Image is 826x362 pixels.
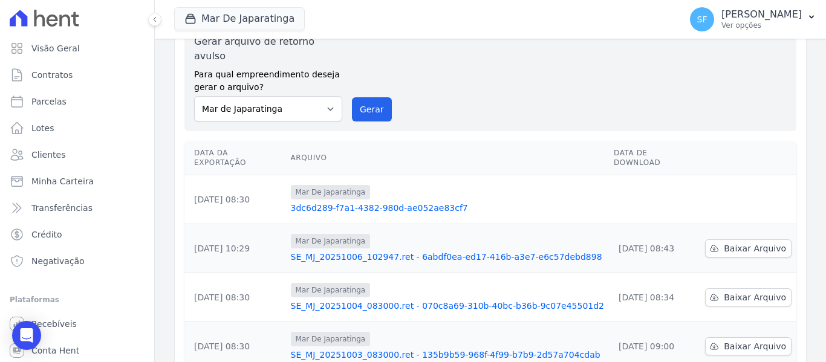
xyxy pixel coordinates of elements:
[724,291,786,303] span: Baixar Arquivo
[291,202,604,214] a: 3dc6d289-f7a1-4382-980d-ae052ae83cf7
[291,349,604,361] a: SE_MJ_20251003_083000.ret - 135b9b59-968f-4f99-b7b9-2d57a704cdab
[5,249,149,273] a: Negativação
[5,222,149,247] a: Crédito
[31,318,77,330] span: Recebíveis
[286,141,609,175] th: Arquivo
[291,251,604,263] a: SE_MJ_20251006_102947.ret - 6abdf0ea-ed17-416b-a3e7-e6c57debd898
[291,332,371,346] span: Mar De Japaratinga
[184,141,286,175] th: Data da Exportação
[184,224,286,273] td: [DATE] 10:29
[5,116,149,140] a: Lotes
[705,337,792,355] a: Baixar Arquivo
[721,8,802,21] p: [PERSON_NAME]
[31,149,65,161] span: Clientes
[697,15,707,24] span: SF
[31,95,67,108] span: Parcelas
[705,288,792,306] a: Baixar Arquivo
[5,36,149,60] a: Visão Geral
[352,97,392,121] button: Gerar
[31,175,94,187] span: Minha Carteira
[184,175,286,224] td: [DATE] 08:30
[5,169,149,193] a: Minha Carteira
[609,273,700,322] td: [DATE] 08:34
[174,7,305,30] button: Mar De Japaratinga
[10,293,145,307] div: Plataformas
[194,63,342,94] label: Para qual empreendimento deseja gerar o arquivo?
[291,300,604,312] a: SE_MJ_20251004_083000.ret - 070c8a69-310b-40bc-b36b-9c07e45501d2
[31,69,73,81] span: Contratos
[680,2,826,36] button: SF [PERSON_NAME] Ver opções
[5,63,149,87] a: Contratos
[31,202,93,214] span: Transferências
[609,141,700,175] th: Data de Download
[5,312,149,336] a: Recebíveis
[31,255,85,267] span: Negativação
[724,340,786,352] span: Baixar Arquivo
[31,344,79,357] span: Conta Hent
[194,34,342,63] label: Gerar arquivo de retorno avulso
[184,273,286,322] td: [DATE] 08:30
[31,122,54,134] span: Lotes
[5,196,149,220] a: Transferências
[31,228,62,241] span: Crédito
[721,21,802,30] p: Ver opções
[12,321,41,350] div: Open Intercom Messenger
[724,242,786,254] span: Baixar Arquivo
[609,224,700,273] td: [DATE] 08:43
[291,185,371,199] span: Mar De Japaratinga
[5,89,149,114] a: Parcelas
[291,234,371,248] span: Mar De Japaratinga
[5,143,149,167] a: Clientes
[705,239,792,257] a: Baixar Arquivo
[31,42,80,54] span: Visão Geral
[291,283,371,297] span: Mar De Japaratinga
